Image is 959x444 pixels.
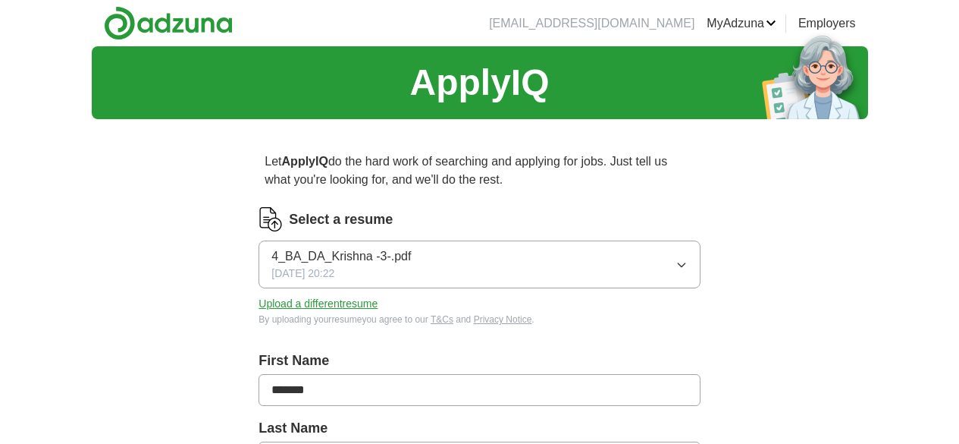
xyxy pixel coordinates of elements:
[259,241,700,288] button: 4_BA_DA_Krishna -3-.pdf[DATE] 20:22
[282,155,328,168] strong: ApplyIQ
[489,14,694,33] li: [EMAIL_ADDRESS][DOMAIN_NAME]
[259,146,700,195] p: Let do the hard work of searching and applying for jobs. Just tell us what you're looking for, an...
[409,55,549,110] h1: ApplyIQ
[707,14,776,33] a: MyAdzuna
[289,209,393,230] label: Select a resume
[431,314,453,325] a: T&Cs
[259,351,700,371] label: First Name
[474,314,532,325] a: Privacy Notice
[259,296,378,312] button: Upload a differentresume
[259,418,700,439] label: Last Name
[104,6,233,40] img: Adzuna logo
[271,266,334,282] span: [DATE] 20:22
[271,247,411,266] span: 4_BA_DA_Krishna -3-.pdf
[259,207,283,231] img: CV Icon
[259,313,700,326] div: By uploading your resume you agree to our and .
[798,14,856,33] a: Employers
